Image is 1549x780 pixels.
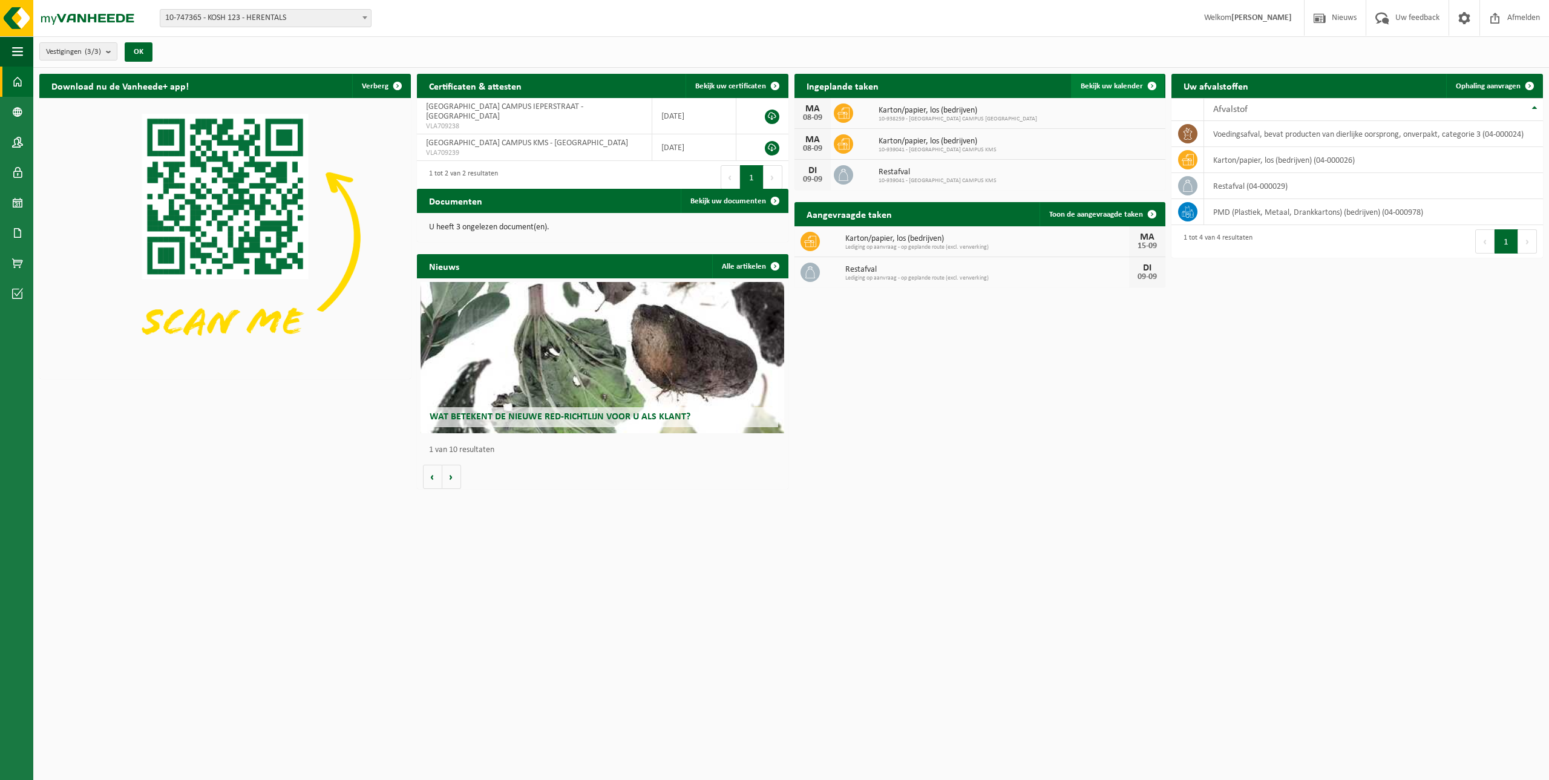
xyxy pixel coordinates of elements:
[1135,263,1159,273] div: DI
[430,412,690,422] span: Wat betekent de nieuwe RED-richtlijn voor u als klant?
[85,48,101,56] count: (3/3)
[429,446,782,454] p: 1 van 10 resultaten
[1456,82,1521,90] span: Ophaling aanvragen
[426,139,628,148] span: [GEOGRAPHIC_DATA] CAMPUS KMS - [GEOGRAPHIC_DATA]
[712,254,787,278] a: Alle artikelen
[1081,82,1143,90] span: Bekijk uw kalender
[879,116,1037,123] span: 10-938259 - [GEOGRAPHIC_DATA] CAMPUS [GEOGRAPHIC_DATA]
[1040,202,1164,226] a: Toon de aangevraagde taken
[681,189,787,213] a: Bekijk uw documenten
[1446,74,1542,98] a: Ophaling aanvragen
[845,275,1130,282] span: Lediging op aanvraag - op geplande route (excl. verwerking)
[1135,273,1159,281] div: 09-09
[426,102,583,121] span: [GEOGRAPHIC_DATA] CAMPUS IEPERSTRAAT - [GEOGRAPHIC_DATA]
[1049,211,1143,218] span: Toon de aangevraagde taken
[429,223,776,232] p: U heeft 3 ongelezen document(en).
[879,168,997,177] span: Restafval
[1204,199,1543,225] td: PMD (Plastiek, Metaal, Drankkartons) (bedrijven) (04-000978)
[46,43,101,61] span: Vestigingen
[417,254,471,278] h2: Nieuws
[695,82,766,90] span: Bekijk uw certificaten
[426,148,643,158] span: VLA709239
[39,74,201,97] h2: Download nu de Vanheede+ app!
[879,106,1037,116] span: Karton/papier, los (bedrijven)
[845,244,1130,251] span: Lediging op aanvraag - op geplande route (excl. verwerking)
[421,282,784,433] a: Wat betekent de nieuwe RED-richtlijn voor u als klant?
[801,145,825,153] div: 08-09
[652,98,736,134] td: [DATE]
[1135,232,1159,242] div: MA
[845,234,1130,244] span: Karton/papier, los (bedrijven)
[845,265,1130,275] span: Restafval
[879,177,997,185] span: 10-939041 - [GEOGRAPHIC_DATA] CAMPUS KMS
[160,9,372,27] span: 10-747365 - KOSH 123 - HERENTALS
[1204,173,1543,199] td: restafval (04-000029)
[160,10,371,27] span: 10-747365 - KOSH 123 - HERENTALS
[352,74,410,98] button: Verberg
[39,98,411,376] img: Download de VHEPlus App
[1135,242,1159,251] div: 15-09
[417,74,534,97] h2: Certificaten & attesten
[801,175,825,184] div: 09-09
[1177,228,1253,255] div: 1 tot 4 van 4 resultaten
[39,42,117,61] button: Vestigingen(3/3)
[879,137,997,146] span: Karton/papier, los (bedrijven)
[426,122,643,131] span: VLA709238
[801,166,825,175] div: DI
[1518,229,1537,254] button: Next
[801,135,825,145] div: MA
[652,134,736,161] td: [DATE]
[1204,147,1543,173] td: karton/papier, los (bedrijven) (04-000026)
[721,165,740,189] button: Previous
[794,74,891,97] h2: Ingeplande taken
[1204,121,1543,147] td: voedingsafval, bevat producten van dierlijke oorsprong, onverpakt, categorie 3 (04-000024)
[690,197,766,205] span: Bekijk uw documenten
[801,114,825,122] div: 08-09
[1475,229,1495,254] button: Previous
[686,74,787,98] a: Bekijk uw certificaten
[740,165,764,189] button: 1
[1171,74,1260,97] h2: Uw afvalstoffen
[1071,74,1164,98] a: Bekijk uw kalender
[801,104,825,114] div: MA
[442,465,461,489] button: Volgende
[764,165,782,189] button: Next
[125,42,152,62] button: OK
[794,202,904,226] h2: Aangevraagde taken
[1495,229,1518,254] button: 1
[423,465,442,489] button: Vorige
[1213,105,1248,114] span: Afvalstof
[423,164,498,191] div: 1 tot 2 van 2 resultaten
[362,82,388,90] span: Verberg
[1231,13,1292,22] strong: [PERSON_NAME]
[879,146,997,154] span: 10-939041 - [GEOGRAPHIC_DATA] CAMPUS KMS
[417,189,494,212] h2: Documenten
